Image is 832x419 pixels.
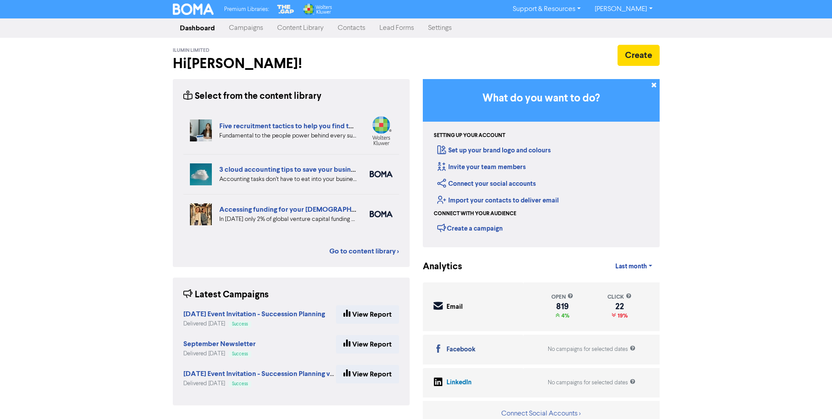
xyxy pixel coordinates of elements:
img: wolters_kluwer [370,116,393,145]
a: Settings [421,19,459,37]
a: Contacts [331,19,372,37]
div: In 2024 only 2% of global venture capital funding went to female-only founding teams. We highligh... [219,215,357,224]
a: September Newsletter [183,341,256,348]
a: Invite your team members [437,163,526,171]
div: Getting Started in BOMA [423,79,660,247]
a: Support & Resources [506,2,588,16]
span: ilumin Limited [173,47,209,54]
div: Connect with your audience [434,210,516,218]
a: [DATE] Event Invitation - Succession Planning [183,311,325,318]
div: Delivered [DATE] [183,379,336,388]
h2: Hi [PERSON_NAME] ! [173,55,410,72]
div: Delivered [DATE] [183,350,256,358]
a: Five recruitment tactics to help you find the right fit [219,122,381,130]
div: Analytics [423,260,451,274]
a: [PERSON_NAME] [588,2,659,16]
a: Import your contacts to deliver email [437,196,559,205]
iframe: Chat Widget [788,377,832,419]
span: 4% [560,312,569,319]
img: The Gap [276,4,295,15]
span: 19% [616,312,628,319]
img: boma [370,211,393,217]
a: 3 cloud accounting tips to save your business time and money [219,165,412,174]
img: Wolters Kluwer [302,4,332,15]
span: Premium Libraries: [224,7,269,12]
strong: [DATE] Event Invitation - Succession Planning v2 (Duplicated) [183,369,375,378]
a: View Report [336,305,399,324]
img: BOMA Logo [173,4,214,15]
strong: September Newsletter [183,340,256,348]
span: Last month [615,263,647,271]
a: Last month [608,258,659,275]
div: Facebook [446,345,475,355]
h3: What do you want to do? [436,92,646,105]
div: No campaigns for selected dates [548,345,636,354]
a: Set up your brand logo and colours [437,146,551,155]
a: [DATE] Event Invitation - Succession Planning v2 (Duplicated) [183,371,375,378]
div: Delivered [DATE] [183,320,325,328]
a: Campaigns [222,19,270,37]
button: Create [618,45,660,66]
div: 22 [607,303,632,310]
div: Select from the content library [183,90,321,103]
div: No campaigns for selected dates [548,379,636,387]
span: Success [232,322,248,326]
div: Setting up your account [434,132,505,140]
span: Success [232,382,248,386]
a: View Report [336,365,399,383]
div: open [551,293,573,301]
strong: [DATE] Event Invitation - Succession Planning [183,310,325,318]
div: 819 [551,303,573,310]
div: Accounting tasks don’t have to eat into your business time. With the right cloud accounting softw... [219,175,357,184]
a: Accessing funding for your [DEMOGRAPHIC_DATA]-led businesses [219,205,433,214]
div: Fundamental to the people power behind every successful enterprise: how to recruit the right talent. [219,131,357,141]
img: boma_accounting [370,171,393,177]
a: Connect your social accounts [437,180,536,188]
a: Go to content library > [329,246,399,256]
div: Latest Campaigns [183,288,269,302]
a: View Report [336,335,399,354]
div: Create a campaign [437,221,503,235]
span: Success [232,352,248,356]
a: Lead Forms [372,19,421,37]
div: click [607,293,632,301]
div: LinkedIn [446,378,471,388]
a: Content Library [270,19,331,37]
div: Email [446,302,463,312]
a: Dashboard [173,19,222,37]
